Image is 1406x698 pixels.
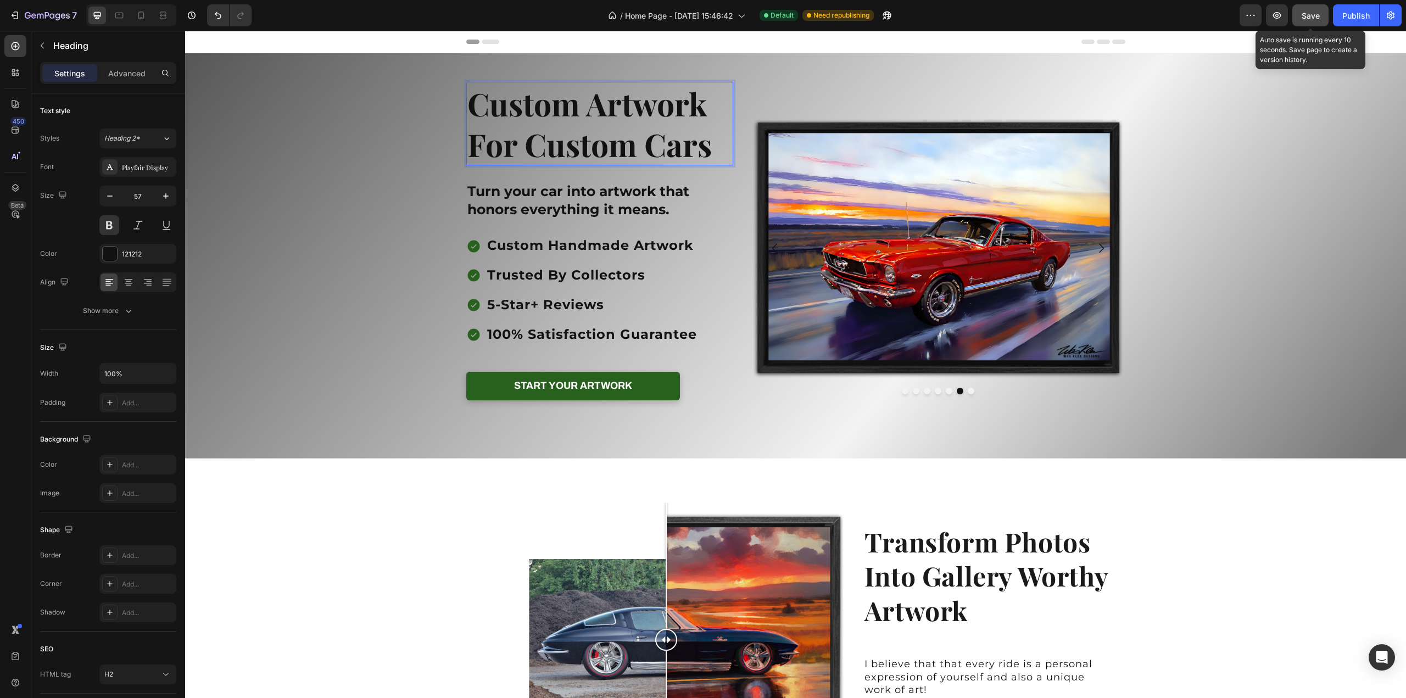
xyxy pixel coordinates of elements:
button: Carousel Back Arrow [574,202,605,233]
div: Add... [122,608,174,618]
div: Image [40,488,59,498]
div: Background [40,432,93,447]
span: 100% satisfaction guarantee [302,295,512,311]
div: Open Intercom Messenger [1369,644,1395,671]
button: Dot [761,357,767,364]
div: Add... [122,551,174,561]
div: Shape [40,523,75,538]
div: Add... [122,398,174,408]
p: Settings [54,68,85,79]
span: I believe that that every ride is a personal expression of yourself and also a unique work of art! [679,627,907,665]
div: 121212 [122,249,174,259]
div: Undo/Redo [207,4,252,26]
span: Default [771,10,794,20]
div: Publish [1342,10,1370,21]
span: / [620,10,623,21]
div: Padding [40,398,65,407]
img: gempages_576581595402601034-38bf6b60-73f4-4d41-bc53-848d2deb8b8f.webp [566,87,940,348]
div: Corner [40,579,62,589]
div: Show more [83,305,134,316]
p: Heading [53,39,172,52]
button: Save [1292,4,1329,26]
button: Dot [750,357,756,364]
div: Beta [8,201,26,210]
h2: Rich Text Editor. Editing area: main [281,51,549,135]
div: Text style [40,106,70,116]
button: Dot [717,357,723,364]
div: Color [40,460,57,470]
div: Color [40,249,57,259]
span: trusted by collectors [302,236,460,252]
div: Playfair Display [122,163,174,172]
div: Shadow [40,607,65,617]
p: Turn your car into artwork that honors everything it means. [282,152,548,187]
span: Heading 2* [104,133,140,143]
button: Dot [728,357,734,364]
button: Show more [40,301,176,321]
span: Save [1302,11,1320,20]
div: Styles [40,133,59,143]
button: Dot [739,357,745,364]
div: Size [40,188,69,203]
p: Advanced [108,68,146,79]
div: Width [40,368,58,378]
p: Start your artwork [329,349,447,361]
button: Heading 2* [99,129,176,148]
p: Custom Artwork For Custom Cars [282,52,548,133]
div: SEO [40,644,53,654]
div: Font [40,162,54,172]
span: H2 [104,670,113,678]
div: Size [40,340,69,355]
button: H2 [99,665,176,684]
span: 5-star+ reviews [302,266,419,282]
span: Need republishing [813,10,869,20]
a: Start your artwork [281,341,495,369]
button: 7 [4,4,82,26]
iframe: Design area [185,31,1406,698]
div: Add... [122,579,174,589]
button: Dot [783,357,789,364]
div: Add... [122,460,174,470]
div: 450 [10,117,26,126]
button: Dot [772,357,778,364]
input: Auto [100,364,176,383]
p: 7 [72,9,77,22]
div: HTML tag [40,669,71,679]
h2: Transform Photos Into Gallery Worthy Artwork [678,493,927,598]
span: custom handmade artwork [302,206,509,222]
button: Publish [1333,4,1379,26]
div: Align [40,275,71,290]
div: Border [40,550,62,560]
button: Carousel Next Arrow [901,202,931,233]
div: Add... [122,489,174,499]
span: Home Page - [DATE] 15:46:42 [625,10,733,21]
